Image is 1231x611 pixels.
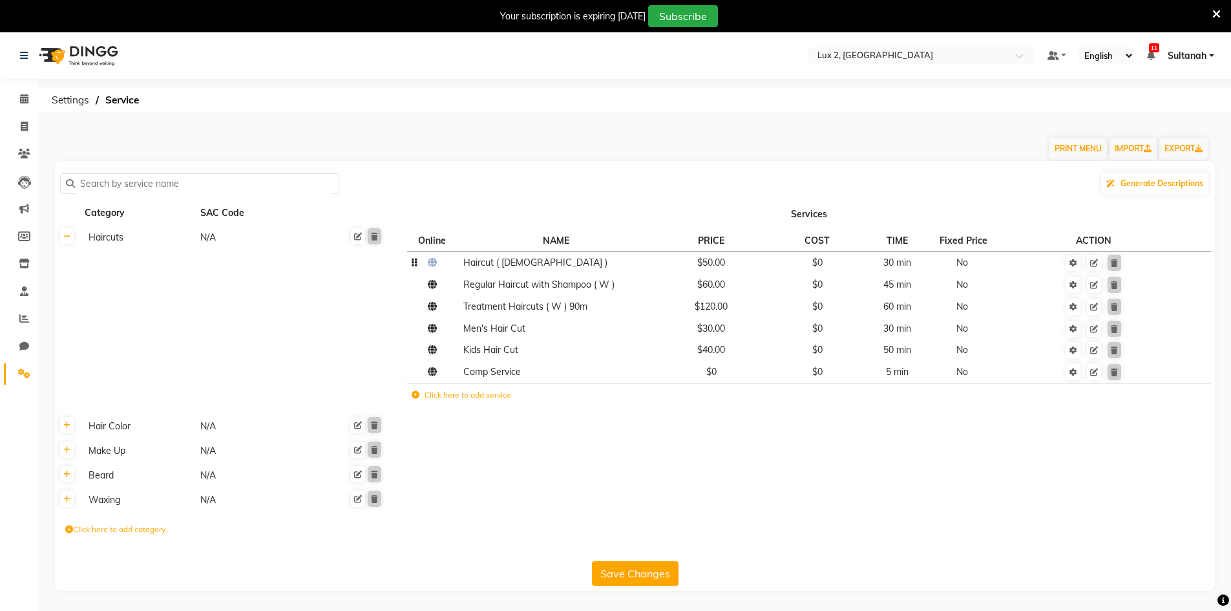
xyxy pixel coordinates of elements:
span: 45 min [883,279,911,290]
span: $40.00 [697,344,725,356]
span: $60.00 [697,279,725,290]
a: EXPORT [1159,138,1208,160]
div: SAC Code [199,205,310,221]
th: Services [403,201,1215,226]
span: $0 [812,257,823,268]
span: 11 [1149,43,1159,52]
label: Click here to add service [412,389,511,401]
span: $120.00 [695,301,728,312]
div: Hair Color [83,418,194,434]
div: Category [83,205,194,221]
button: Save Changes [592,561,679,586]
div: Waxing [83,492,194,508]
span: $0 [812,279,823,290]
div: Your subscription is expiring [DATE] [500,10,646,23]
span: Regular Haircut with Shampoo ( W ) [463,279,615,290]
div: Make Up [83,443,194,459]
th: NAME [459,230,653,252]
span: Sultanah [1168,49,1206,63]
span: $0 [812,344,823,356]
div: N/A [199,230,310,246]
div: N/A [199,492,310,508]
span: No [956,323,968,334]
span: 30 min [883,257,911,268]
span: No [956,257,968,268]
span: $0 [812,301,823,312]
span: Men's Hair Cut [463,323,525,334]
input: Search by service name [75,174,333,194]
span: No [956,301,968,312]
span: Treatment Haircuts ( W ) 90m [463,301,587,312]
span: 5 min [886,366,909,378]
a: 11 [1147,50,1155,61]
div: Beard [83,467,194,484]
span: 30 min [883,323,911,334]
span: Haircut ( [DEMOGRAPHIC_DATA] ) [463,257,607,268]
th: TIME [865,230,929,252]
label: Click here to add category. [65,524,167,535]
th: Online [407,230,459,252]
div: N/A [199,467,310,484]
span: No [956,344,968,356]
div: Haircuts [83,230,194,246]
span: $0 [812,366,823,378]
span: $0 [706,366,717,378]
span: No [956,279,968,290]
span: $0 [812,323,823,334]
button: Subscribe [648,5,718,27]
button: Generate Descriptions [1101,173,1208,195]
span: No [956,366,968,378]
th: ACTION [1000,230,1187,252]
div: N/A [199,443,310,459]
span: Kids Hair Cut [463,344,518,356]
span: $30.00 [697,323,725,334]
img: logo [33,38,121,74]
span: Comp Service [463,366,521,378]
span: Generate Descriptions [1121,178,1203,188]
th: PRICE [653,230,770,252]
span: 50 min [883,344,911,356]
span: 60 min [883,301,911,312]
span: $50.00 [697,257,725,268]
th: COST [770,230,865,252]
div: N/A [199,418,310,434]
a: IMPORT [1110,138,1157,160]
th: Fixed Price [929,230,1000,252]
span: Service [99,89,145,112]
button: PRINT MENU [1049,138,1107,160]
span: Settings [45,89,96,112]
